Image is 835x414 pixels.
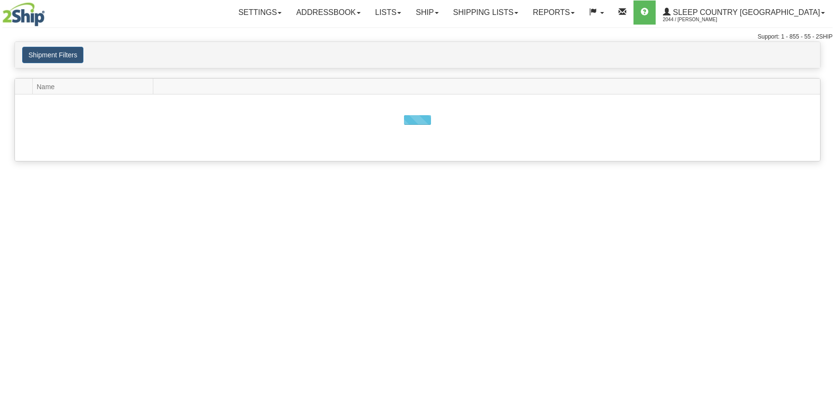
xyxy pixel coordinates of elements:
iframe: chat widget [813,158,834,256]
img: logo2044.jpg [2,2,45,27]
a: Lists [368,0,408,25]
a: Sleep Country [GEOGRAPHIC_DATA] 2044 / [PERSON_NAME] [656,0,832,25]
span: 2044 / [PERSON_NAME] [663,15,735,25]
a: Reports [525,0,582,25]
span: Sleep Country [GEOGRAPHIC_DATA] [671,8,820,16]
button: Shipment Filters [22,47,83,63]
a: Ship [408,0,445,25]
div: Support: 1 - 855 - 55 - 2SHIP [2,33,833,41]
a: Settings [231,0,289,25]
a: Addressbook [289,0,368,25]
a: Shipping lists [446,0,525,25]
